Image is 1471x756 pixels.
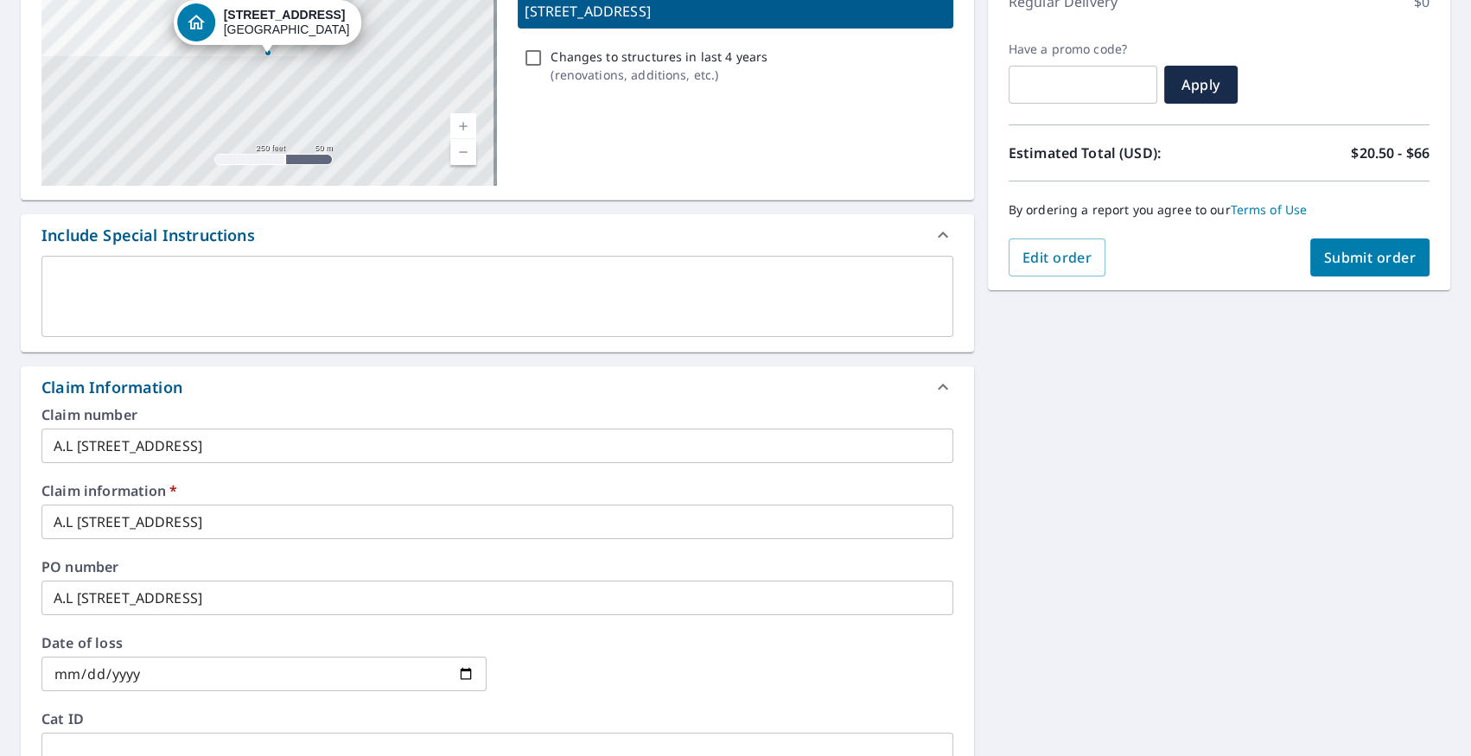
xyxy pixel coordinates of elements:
label: Have a promo code? [1009,41,1157,57]
p: Changes to structures in last 4 years [551,48,767,66]
div: Claim Information [41,376,182,399]
label: Claim number [41,408,953,422]
button: Edit order [1009,238,1106,276]
p: By ordering a report you agree to our [1009,202,1430,218]
div: Claim Information [21,366,974,408]
p: [STREET_ADDRESS] [525,1,946,22]
label: Claim information [41,484,953,498]
div: [GEOGRAPHIC_DATA] [224,8,350,37]
p: $20.50 - $66 [1351,143,1430,163]
div: Include Special Instructions [41,224,255,247]
a: Current Level 17, Zoom In [450,113,476,139]
label: PO number [41,560,953,574]
p: ( renovations, additions, etc. ) [551,66,767,84]
strong: [STREET_ADDRESS] [224,8,346,22]
label: Cat ID [41,712,953,726]
span: Submit order [1324,248,1417,267]
button: Apply [1164,66,1238,104]
div: Include Special Instructions [21,214,974,256]
label: Date of loss [41,636,487,650]
p: Estimated Total (USD): [1009,143,1219,163]
button: Submit order [1310,238,1430,276]
span: Edit order [1022,248,1092,267]
a: Current Level 17, Zoom Out [450,139,476,165]
a: Terms of Use [1231,201,1308,218]
span: Apply [1178,75,1224,94]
